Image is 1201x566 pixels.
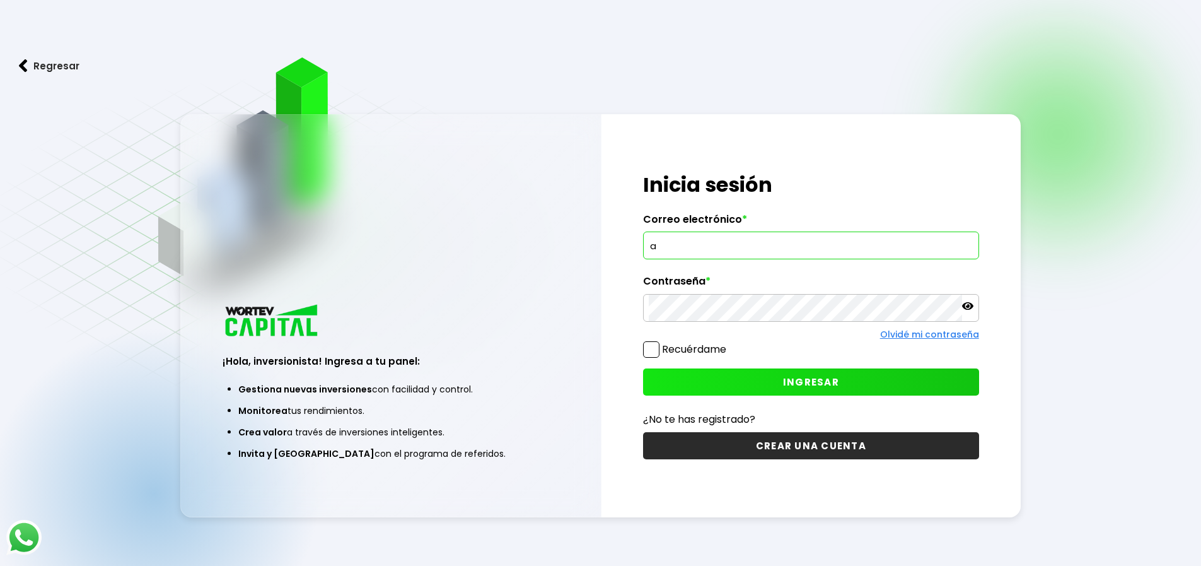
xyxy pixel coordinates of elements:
span: Gestiona nuevas inversiones [238,383,372,396]
h1: Inicia sesión [643,170,979,200]
h3: ¡Hola, inversionista! Ingresa a tu panel: [223,354,559,368]
a: Olvidé mi contraseña [880,328,979,341]
span: Monitorea [238,404,287,417]
button: CREAR UNA CUENTA [643,432,979,459]
li: con el programa de referidos. [238,443,543,464]
span: INGRESAR [783,375,839,389]
label: Recuérdame [662,342,726,357]
span: Invita y [GEOGRAPHIC_DATA] [238,447,374,460]
li: tus rendimientos. [238,400,543,422]
img: logos_whatsapp-icon.242b2217.svg [6,520,42,555]
label: Contraseña [643,275,979,294]
span: Crea valor [238,426,287,439]
label: Correo electrónico [643,213,979,232]
p: ¿No te has registrado? [643,411,979,427]
input: hola@wortev.capital [649,232,973,259]
li: a través de inversiones inteligentes. [238,422,543,443]
button: INGRESAR [643,368,979,396]
li: con facilidad y control. [238,379,543,400]
a: ¿No te has registrado?CREAR UNA CUENTA [643,411,979,459]
img: flecha izquierda [19,59,28,73]
img: logo_wortev_capital [223,303,322,340]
